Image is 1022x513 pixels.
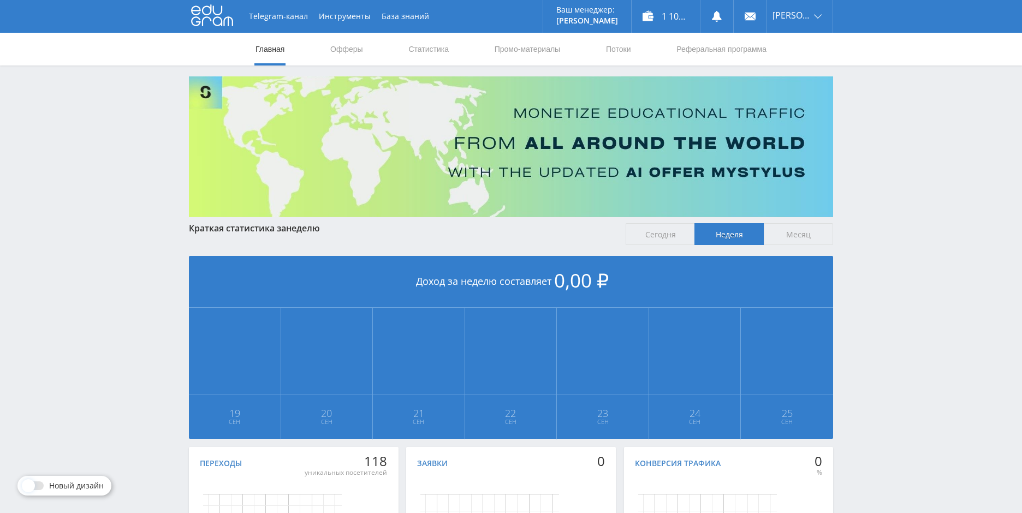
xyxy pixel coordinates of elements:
[373,409,464,417] span: 21
[282,409,372,417] span: 20
[764,223,833,245] span: Месяц
[773,11,811,20] span: [PERSON_NAME]
[597,454,605,469] div: 0
[635,459,721,468] div: Конверсия трафика
[189,256,833,308] div: Доход за неделю составляет
[557,417,648,426] span: Сен
[417,459,448,468] div: Заявки
[189,417,280,426] span: Сен
[675,33,768,65] a: Реферальная программа
[282,417,372,426] span: Сен
[254,33,286,65] a: Главная
[49,481,104,490] span: Новый дизайн
[286,222,320,234] span: неделю
[494,33,561,65] a: Промо-материалы
[650,409,740,417] span: 24
[305,454,387,469] div: 118
[605,33,632,65] a: Потоки
[741,417,833,426] span: Сен
[373,417,464,426] span: Сен
[554,267,609,293] span: 0,00 ₽
[815,468,822,477] div: %
[626,223,695,245] span: Сегодня
[466,409,556,417] span: 22
[189,409,280,417] span: 19
[407,33,450,65] a: Статистика
[815,454,822,469] div: 0
[305,468,387,477] div: уникальных посетителей
[694,223,764,245] span: Неделя
[189,223,615,233] div: Краткая статистика за
[189,76,833,217] img: Banner
[200,459,242,468] div: Переходы
[466,417,556,426] span: Сен
[741,409,833,417] span: 25
[557,409,648,417] span: 23
[329,33,364,65] a: Офферы
[556,5,618,14] p: Ваш менеджер:
[650,417,740,426] span: Сен
[556,16,618,25] p: [PERSON_NAME]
